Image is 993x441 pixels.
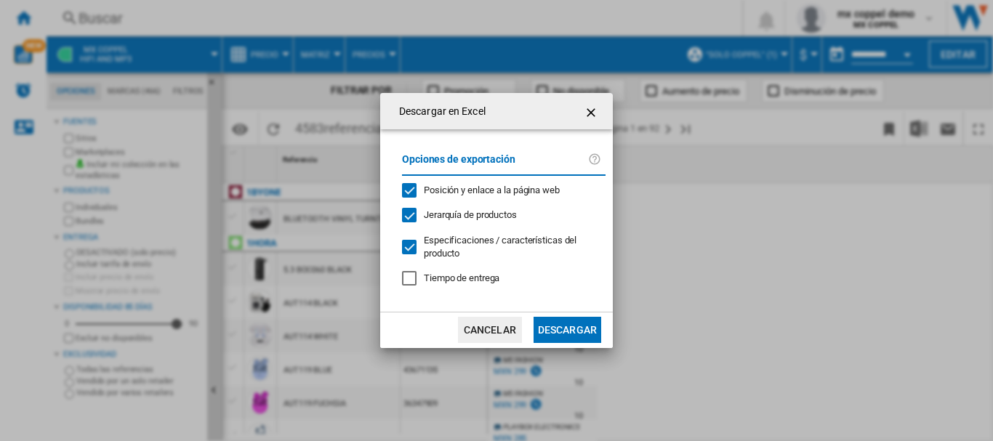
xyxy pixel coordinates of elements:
[584,104,601,121] ng-md-icon: getI18NText('BUTTONS.CLOSE_DIALOG')
[534,317,601,343] button: Descargar
[424,185,560,195] span: Posición y enlace a la página web
[402,151,588,178] label: Opciones de exportación
[402,183,594,197] md-checkbox: Posición y enlace a la página web
[424,235,576,259] span: Especificaciones / características del producto
[424,209,517,220] span: Jerarquía de productos
[424,234,594,260] div: Solo se aplica a la Visión Categoría
[402,209,594,222] md-checkbox: Jerarquía de productos
[392,105,486,119] h4: Descargar en Excel
[578,97,607,126] button: getI18NText('BUTTONS.CLOSE_DIALOG')
[424,272,499,283] span: Tiempo de entrega
[402,272,606,286] md-checkbox: Tiempo de entrega
[458,317,522,343] button: Cancelar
